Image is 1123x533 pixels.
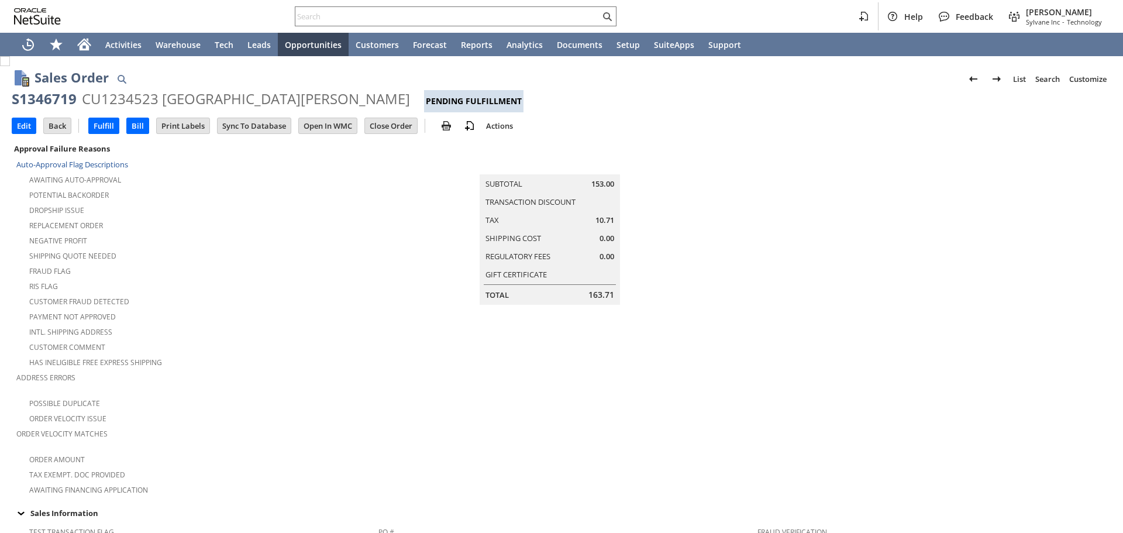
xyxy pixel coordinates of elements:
a: Tax Exempt. Doc Provided [29,470,125,480]
a: Dropship Issue [29,205,84,215]
a: Subtotal [485,178,522,189]
a: Recent Records [14,33,42,56]
a: Search [1031,70,1065,88]
span: Setup [616,39,640,50]
div: Sales Information [12,506,1107,521]
td: Sales Information [12,506,1111,521]
svg: logo [14,8,61,25]
span: 163.71 [588,289,614,301]
a: Order Amount [29,455,85,465]
a: Has Ineligible Free Express Shipping [29,357,162,367]
span: Tech [215,39,233,50]
svg: Shortcuts [49,37,63,51]
a: Potential Backorder [29,190,109,200]
a: Analytics [500,33,550,56]
input: Fulfill [89,118,119,133]
span: Reports [461,39,492,50]
span: Warehouse [156,39,201,50]
a: Fraud Flag [29,266,71,276]
span: SuiteApps [654,39,694,50]
h1: Sales Order [35,68,109,87]
a: Tech [208,33,240,56]
a: Auto-Approval Flag Descriptions [16,159,128,170]
span: Sylvane Inc [1026,18,1060,26]
a: List [1008,70,1031,88]
a: Reports [454,33,500,56]
a: Regulatory Fees [485,251,550,262]
a: Intl. Shipping Address [29,327,112,337]
div: CU1234523 [GEOGRAPHIC_DATA][PERSON_NAME] [82,90,410,108]
a: Awaiting Auto-Approval [29,175,121,185]
span: Customers [356,39,399,50]
span: Documents [557,39,602,50]
img: Previous [966,72,980,86]
div: Shortcuts [42,33,70,56]
span: 0.00 [600,233,614,244]
input: Back [44,118,71,133]
input: Close Order [365,118,417,133]
a: Setup [609,33,647,56]
a: Replacement Order [29,221,103,231]
a: Shipping Cost [485,233,541,243]
a: RIS flag [29,281,58,291]
img: Quick Find [115,72,129,86]
a: Order Velocity Issue [29,414,106,424]
svg: Recent Records [21,37,35,51]
svg: Search [600,9,614,23]
div: S1346719 [12,90,77,108]
span: [PERSON_NAME] [1026,6,1102,18]
span: Forecast [413,39,447,50]
a: Customer Comment [29,342,105,352]
a: Warehouse [149,33,208,56]
a: Negative Profit [29,236,87,246]
input: Open In WMC [299,118,357,133]
span: Technology [1067,18,1102,26]
a: Transaction Discount [485,197,576,207]
a: Order Velocity Matches [16,429,108,439]
img: add-record.svg [463,119,477,133]
span: Support [708,39,741,50]
span: Leads [247,39,271,50]
span: 10.71 [595,215,614,226]
a: SuiteApps [647,33,701,56]
a: Actions [481,121,518,131]
a: Forecast [406,33,454,56]
a: Customize [1065,70,1111,88]
a: Payment not approved [29,312,116,322]
a: Total [485,290,509,300]
a: Possible Duplicate [29,398,100,408]
div: Approval Failure Reasons [12,141,374,156]
a: Leads [240,33,278,56]
a: Customers [349,33,406,56]
img: print.svg [439,119,453,133]
a: Home [70,33,98,56]
svg: Home [77,37,91,51]
span: Analytics [507,39,543,50]
a: Activities [98,33,149,56]
a: Address Errors [16,373,75,383]
a: Shipping Quote Needed [29,251,116,261]
input: Print Labels [157,118,209,133]
input: Edit [12,118,36,133]
span: Activities [105,39,142,50]
a: Customer Fraud Detected [29,297,129,307]
a: Tax [485,215,499,225]
span: - [1062,18,1065,26]
input: Sync To Database [218,118,291,133]
div: Pending Fulfillment [424,90,523,112]
span: Help [904,11,923,22]
img: Next [990,72,1004,86]
a: Support [701,33,748,56]
input: Search [295,9,600,23]
span: 0.00 [600,251,614,262]
input: Bill [127,118,149,133]
a: Awaiting Financing Application [29,485,148,495]
a: Opportunities [278,33,349,56]
a: Gift Certificate [485,269,547,280]
caption: Summary [480,156,620,174]
span: 153.00 [591,178,614,190]
a: Documents [550,33,609,56]
span: Opportunities [285,39,342,50]
span: Feedback [956,11,993,22]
